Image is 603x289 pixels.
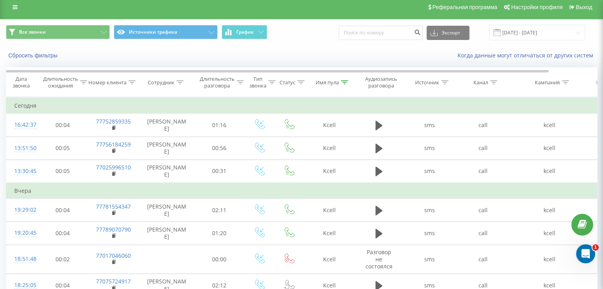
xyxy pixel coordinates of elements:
td: 00:04 [38,199,88,222]
td: 00:04 [38,114,88,137]
div: 18:51:48 [14,251,30,267]
a: 77781554347 [96,203,131,210]
a: 77752859335 [96,118,131,125]
td: kcell [510,199,589,222]
td: call [456,160,510,183]
span: Все звонки [19,29,46,35]
td: 00:31 [195,160,244,183]
td: call [456,222,510,245]
div: Тип звонка [249,76,266,89]
a: 77756184259 [96,141,131,148]
td: 00:05 [38,137,88,160]
td: call [456,245,510,274]
button: Экспорт [427,26,469,40]
td: 00:04 [38,222,88,245]
a: 77025996510 [96,164,131,171]
div: Источник [415,79,439,86]
span: Настройки профиля [511,4,563,10]
a: 77017046060 [96,252,131,259]
td: [PERSON_NAME] [139,222,195,245]
td: kcell [510,222,589,245]
td: 01:16 [195,114,244,137]
td: Kcell [304,160,355,183]
td: Kcell [304,114,355,137]
td: 00:05 [38,160,88,183]
button: График [222,25,267,39]
div: 19:20:45 [14,225,30,241]
button: Все звонки [6,25,110,39]
div: Сотрудник [148,79,174,86]
td: sms [403,222,456,245]
input: Поиск по номеру [339,26,423,40]
span: Разговор не состоялся [366,248,392,270]
div: 16:42:37 [14,117,30,133]
td: Kcell [304,199,355,222]
td: [PERSON_NAME] [139,114,195,137]
td: kcell [510,137,589,160]
div: Дата звонка [6,76,36,89]
td: sms [403,160,456,183]
a: 77075724917 [96,278,131,285]
td: 00:02 [38,245,88,274]
td: sms [403,199,456,222]
div: Номер клиента [88,79,126,86]
td: Kcell [304,137,355,160]
td: 01:20 [195,222,244,245]
td: 02:11 [195,199,244,222]
div: Длительность ожидания [43,76,78,89]
td: sms [403,245,456,274]
td: call [456,199,510,222]
td: Kcell [304,245,355,274]
td: kcell [510,245,589,274]
td: kcell [510,114,589,137]
td: sms [403,137,456,160]
div: Статус [279,79,295,86]
button: Источники трафика [114,25,218,39]
div: Длительность разговора [200,76,235,89]
span: График [236,29,254,35]
a: 77789070790 [96,226,131,233]
a: Когда данные могут отличаться от других систем [458,51,597,59]
td: call [456,137,510,160]
td: [PERSON_NAME] [139,199,195,222]
span: 1 [592,244,599,251]
div: Имя пула [316,79,339,86]
iframe: Intercom live chat [576,244,595,263]
div: Канал [473,79,488,86]
span: Выход [576,4,592,10]
div: 13:30:45 [14,164,30,179]
td: Kcell [304,222,355,245]
td: [PERSON_NAME] [139,137,195,160]
div: 19:29:02 [14,202,30,218]
td: call [456,114,510,137]
span: Реферальная программа [432,4,497,10]
td: 00:56 [195,137,244,160]
div: 13:51:50 [14,141,30,156]
td: [PERSON_NAME] [139,160,195,183]
button: Сбросить фильтры [6,52,61,59]
td: 00:00 [195,245,244,274]
div: Аудиозапись разговора [362,76,400,89]
td: sms [403,114,456,137]
td: kcell [510,160,589,183]
div: Кампания [535,79,560,86]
